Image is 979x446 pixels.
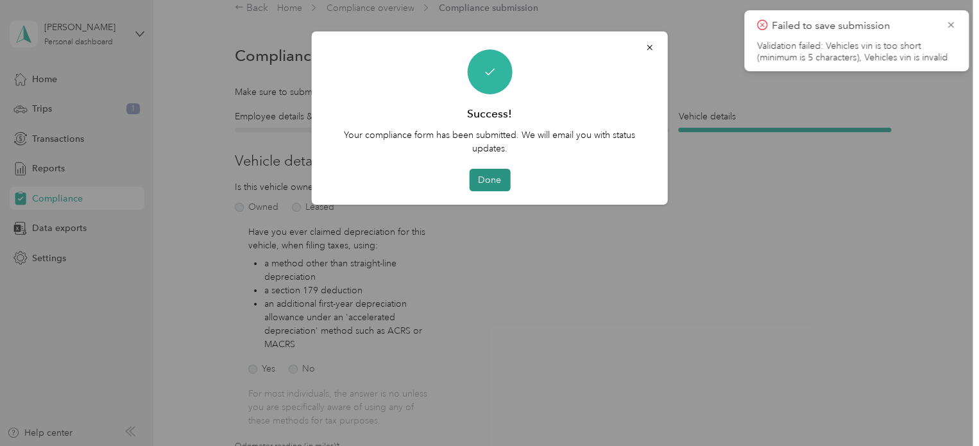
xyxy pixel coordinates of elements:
[330,128,650,155] p: Your compliance form has been submitted. We will email you with status updates.
[757,40,956,64] li: Validation failed: Vehicles vin is too short (minimum is 5 characters), Vehicles vin is invalid
[469,169,510,191] button: Done
[772,18,936,34] p: Failed to save submission
[907,374,979,446] iframe: Everlance-gr Chat Button Frame
[467,106,512,122] h3: Success!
